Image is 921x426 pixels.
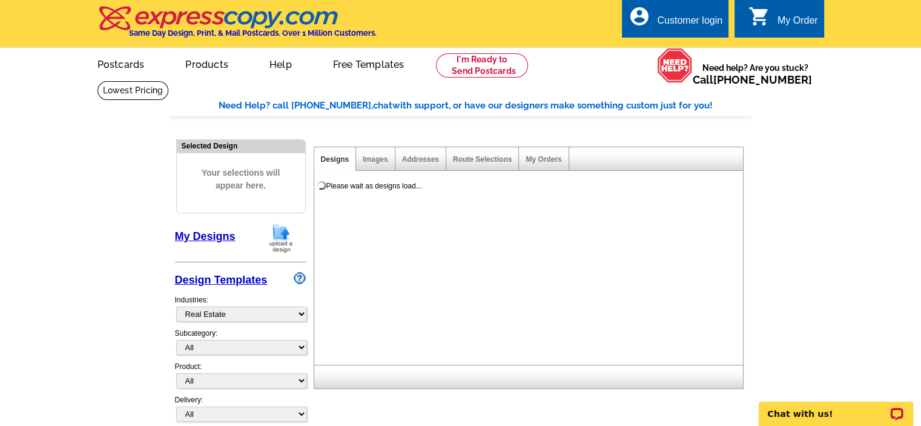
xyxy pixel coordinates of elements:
[175,274,268,286] a: Design Templates
[78,49,164,78] a: Postcards
[748,13,818,28] a: shopping_cart My Order
[250,49,311,78] a: Help
[526,155,561,164] a: My Orders
[777,15,818,32] div: My Order
[751,388,921,426] iframe: LiveChat chat widget
[402,155,439,164] a: Addresses
[265,222,297,253] img: upload-design
[321,155,349,164] a: Designs
[628,5,650,27] i: account_circle
[175,288,306,328] div: Industries:
[175,328,306,361] div: Subcategory:
[657,15,722,32] div: Customer login
[175,361,306,394] div: Product:
[97,15,377,38] a: Same Day Design, Print, & Mail Postcards. Over 1 Million Customers.
[314,49,424,78] a: Free Templates
[363,155,388,164] a: Images
[748,5,770,27] i: shopping_cart
[453,155,512,164] a: Route Selections
[628,13,722,28] a: account_circle Customer login
[693,62,818,86] span: Need help? Are you stuck?
[186,155,296,204] span: Your selections will appear here.
[166,49,248,78] a: Products
[294,272,306,284] img: design-wizard-help-icon.png
[317,181,326,190] img: loading...
[175,230,236,242] a: My Designs
[219,99,751,113] div: Need Help? call [PHONE_NUMBER], with support, or have our designers make something custom just fo...
[373,100,392,111] span: chat
[693,73,812,86] span: Call
[657,48,693,83] img: help
[713,73,812,86] a: [PHONE_NUMBER]
[177,140,305,151] div: Selected Design
[129,28,377,38] h4: Same Day Design, Print, & Mail Postcards. Over 1 Million Customers.
[326,181,422,191] div: Please wait as designs load...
